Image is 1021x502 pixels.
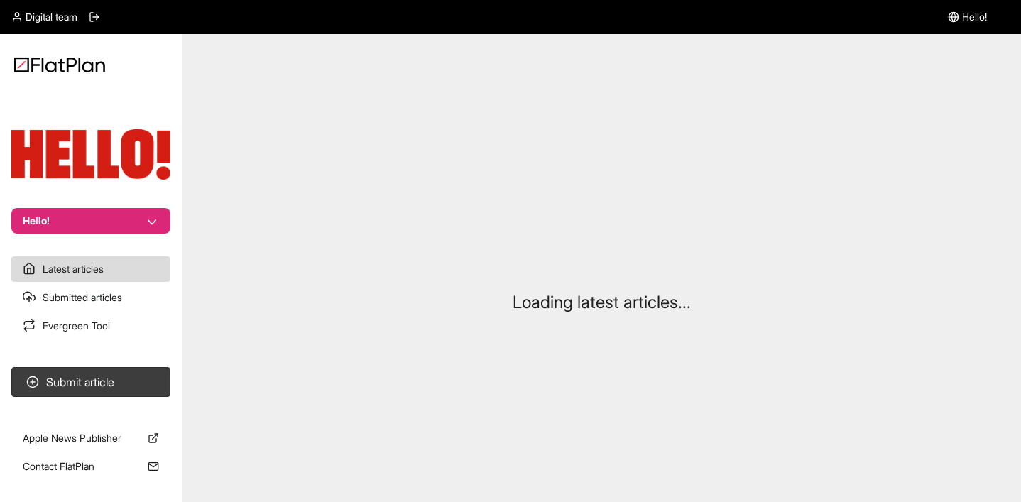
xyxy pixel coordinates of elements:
a: Digital team [11,10,77,24]
a: Submitted articles [11,285,170,310]
button: Hello! [11,208,170,234]
span: Digital team [26,10,77,24]
img: Logo [14,57,105,72]
a: Contact FlatPlan [11,454,170,479]
span: Hello! [962,10,987,24]
img: Publication Logo [11,129,170,180]
a: Apple News Publisher [11,425,170,451]
p: Loading latest articles... [513,291,691,314]
a: Evergreen Tool [11,313,170,339]
a: Latest articles [11,256,170,282]
button: Submit article [11,367,170,397]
